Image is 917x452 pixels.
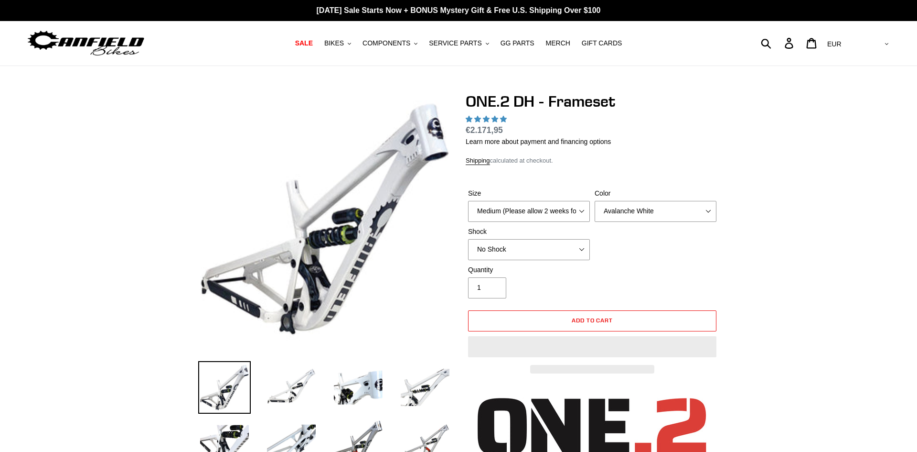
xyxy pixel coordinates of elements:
a: GG PARTS [496,37,539,50]
label: Shock [468,227,590,237]
input: Search [766,33,790,54]
span: GG PARTS [501,39,534,47]
span: SALE [295,39,313,47]
div: calculated at checkout. [466,156,719,165]
h1: ONE.2 DH - Frameset [466,92,719,110]
label: Color [595,188,716,198]
a: GIFT CARDS [577,37,627,50]
button: BIKES [320,37,356,50]
label: Quantity [468,265,590,275]
span: SERVICE PARTS [429,39,481,47]
span: Add to cart [572,317,613,324]
span: GIFT CARDS [582,39,622,47]
span: MERCH [546,39,570,47]
a: MERCH [541,37,575,50]
span: €2.171,95 [466,125,503,135]
label: Size [468,188,590,198]
img: ONE.2 DH - Frameset [200,94,449,344]
img: Load image into Gallery viewer, ONE.2 DH - Frameset [265,361,318,414]
button: SERVICE PARTS [424,37,493,50]
a: SALE [290,37,318,50]
span: 5.00 stars [466,115,509,123]
button: COMPONENTS [358,37,422,50]
img: Load image into Gallery viewer, ONE.2 DH - Frameset [399,361,451,414]
img: Load image into Gallery viewer, ONE.2 DH - Frameset [332,361,384,414]
span: BIKES [324,39,344,47]
span: COMPONENTS [363,39,410,47]
a: Learn more about payment and financing options [466,138,611,145]
button: Add to cart [468,310,716,331]
img: Canfield Bikes [26,28,146,58]
a: Shipping [466,157,490,165]
img: Load image into Gallery viewer, ONE.2 DH - Frameset [198,361,251,414]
